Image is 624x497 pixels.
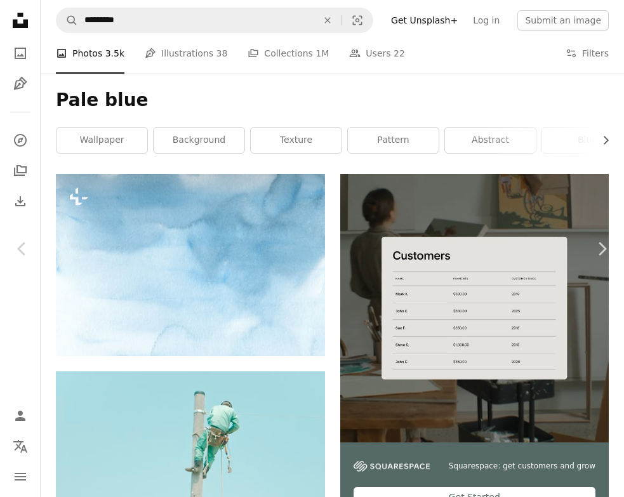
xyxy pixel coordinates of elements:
[580,188,624,310] a: Next
[251,128,342,153] a: texture
[349,33,405,74] a: Users 22
[465,10,507,30] a: Log in
[8,434,33,459] button: Language
[314,8,342,32] button: Clear
[8,71,33,96] a: Illustrations
[445,128,536,153] a: abstract
[56,8,373,33] form: Find visuals sitewide
[340,174,609,443] img: file-1747939376688-baf9a4a454ffimage
[449,461,595,472] span: Squarespace: get customers and grow
[348,128,439,153] a: pattern
[315,46,329,60] span: 1M
[56,128,147,153] a: wallpaper
[216,46,228,60] span: 38
[8,41,33,66] a: Photos
[383,10,465,30] a: Get Unsplash+
[8,158,33,183] a: Collections
[354,461,430,472] img: file-1747939142011-51e5cc87e3c9
[56,174,325,356] img: a watercolor painting of a blue sky with clouds
[342,8,373,32] button: Visual search
[56,8,78,32] button: Search Unsplash
[566,33,609,74] button: Filters
[8,403,33,428] a: Log in / Sign up
[248,33,329,74] a: Collections 1M
[56,89,609,112] h1: Pale blue
[517,10,609,30] button: Submit an image
[56,259,325,270] a: a watercolor painting of a blue sky with clouds
[8,128,33,153] a: Explore
[145,33,227,74] a: Illustrations 38
[394,46,405,60] span: 22
[154,128,244,153] a: background
[594,128,609,153] button: scroll list to the right
[8,464,33,489] button: Menu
